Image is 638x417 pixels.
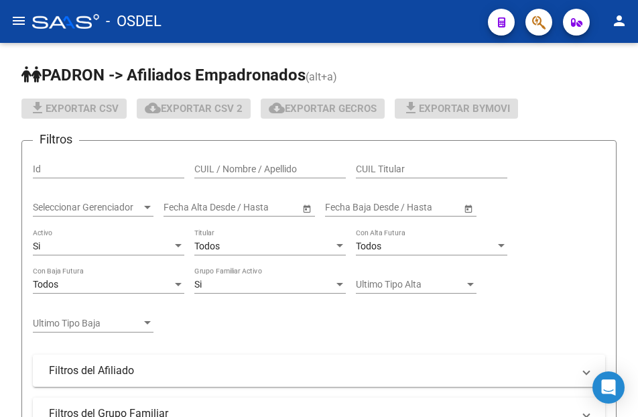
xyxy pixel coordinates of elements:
[49,363,573,378] mat-panel-title: Filtros del Afiliado
[269,103,377,115] span: Exportar GECROS
[29,100,46,116] mat-icon: file_download
[194,241,220,251] span: Todos
[269,100,285,116] mat-icon: cloud_download
[137,99,251,119] button: Exportar CSV 2
[385,202,451,213] input: Fecha fin
[11,13,27,29] mat-icon: menu
[325,202,374,213] input: Fecha inicio
[164,202,212,213] input: Fecha inicio
[33,279,58,290] span: Todos
[21,99,127,119] button: Exportar CSV
[300,201,314,215] button: Open calendar
[403,103,510,115] span: Exportar Bymovi
[461,201,475,215] button: Open calendar
[592,371,625,404] div: Open Intercom Messenger
[33,241,40,251] span: Si
[33,318,141,329] span: Ultimo Tipo Baja
[106,7,162,36] span: - OSDEL
[261,99,385,119] button: Exportar GECROS
[403,100,419,116] mat-icon: file_download
[224,202,290,213] input: Fecha fin
[611,13,627,29] mat-icon: person
[145,100,161,116] mat-icon: cloud_download
[33,355,605,387] mat-expansion-panel-header: Filtros del Afiliado
[33,202,141,213] span: Seleccionar Gerenciador
[21,66,306,84] span: PADRON -> Afiliados Empadronados
[306,70,337,83] span: (alt+a)
[356,241,381,251] span: Todos
[194,279,202,290] span: Si
[29,103,119,115] span: Exportar CSV
[395,99,518,119] button: Exportar Bymovi
[33,130,79,149] h3: Filtros
[145,103,243,115] span: Exportar CSV 2
[356,279,464,290] span: Ultimo Tipo Alta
